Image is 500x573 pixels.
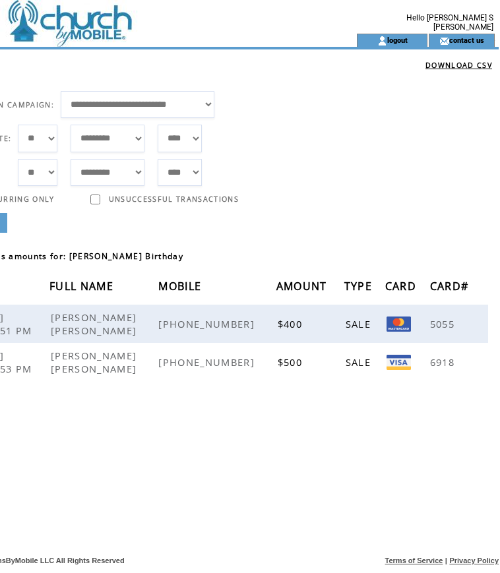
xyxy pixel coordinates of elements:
a: contact us [449,36,484,44]
span: UNSUCCESSFUL TRANSACTIONS [109,195,239,204]
span: 6918 [430,355,458,369]
img: contact_us_icon.gif [439,36,449,46]
img: account_icon.gif [377,36,387,46]
a: Privacy Policy [449,557,499,564]
span: $500 [278,355,305,369]
span: FULL NAME [49,276,117,300]
span: CARD# [430,276,472,300]
a: AMOUNT [276,282,330,289]
a: DOWNLOAD CSV [425,61,492,70]
span: $400 [278,317,305,330]
span: Hello [PERSON_NAME] S [PERSON_NAME] [406,13,493,32]
img: Mastercard [387,317,411,332]
a: MOBILE [158,282,204,289]
span: 5055 [430,317,458,330]
a: logout [387,36,408,44]
a: FULL NAME [49,282,117,289]
span: | [445,557,447,564]
a: CARD# [430,282,472,289]
span: SALE [346,355,374,369]
span: CARD [385,276,420,300]
a: Terms of Service [385,557,443,564]
span: AMOUNT [276,276,330,300]
span: SALE [346,317,374,330]
img: Visa [387,355,411,370]
span: MOBILE [158,276,204,300]
span: [PHONE_NUMBER] [158,317,258,330]
a: TYPE [344,282,375,289]
span: TYPE [344,276,375,300]
span: [PERSON_NAME] [PERSON_NAME] [51,311,140,337]
span: [PHONE_NUMBER] [158,355,258,369]
a: CARD [385,282,420,289]
span: [PERSON_NAME] [PERSON_NAME] [51,349,140,375]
